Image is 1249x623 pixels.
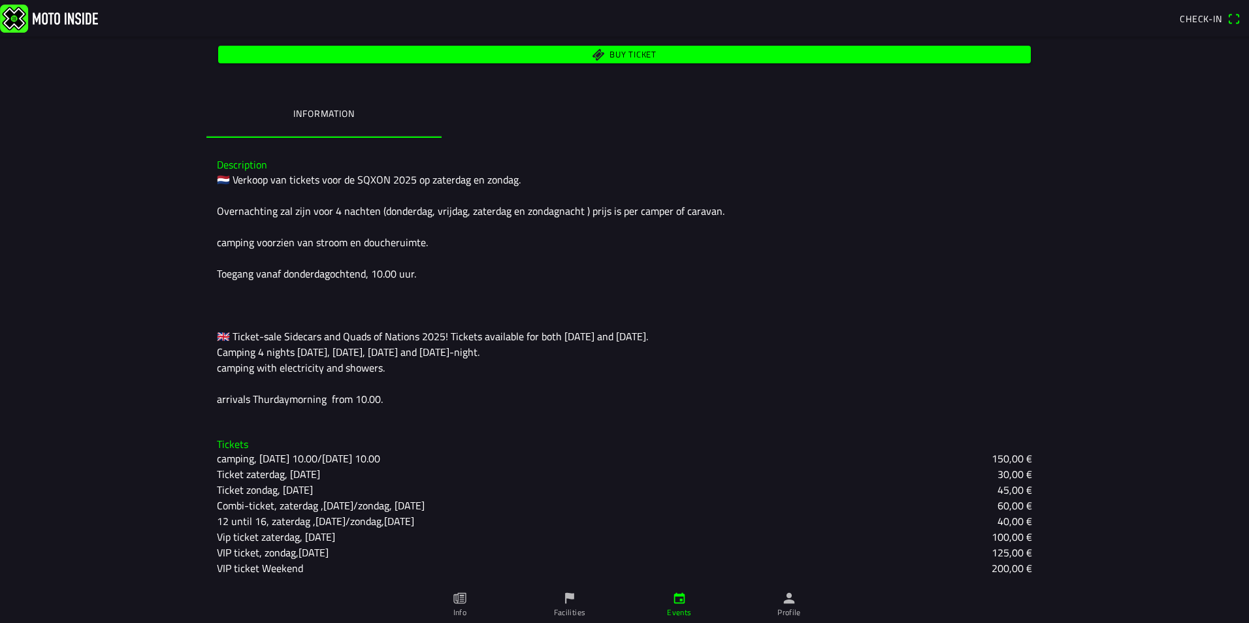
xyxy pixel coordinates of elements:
span: Buy ticket [609,50,657,59]
ion-icon: calendar [672,591,687,605]
ion-text: 45,00 € [998,482,1032,498]
ion-text: 30,00 € [998,466,1032,482]
ion-icon: flag [562,591,577,605]
ion-text: camping, [DATE] 10.00/[DATE] 10.00 [217,451,380,466]
ion-text: 40,00 € [998,513,1032,529]
ion-label: Info [453,607,466,618]
h3: Tickets [217,438,1032,451]
ion-icon: person [782,591,796,605]
ion-text: 200,00 € [992,560,1032,576]
h3: Description [217,159,1032,171]
ion-icon: paper [453,591,467,605]
ion-text: VIP ticket Weekend [217,560,303,576]
span: Check-in [1180,12,1222,25]
ion-text: Ticket zondag, [DATE] [217,482,313,498]
ion-text: Ticket zaterdag, [DATE] [217,466,320,482]
ion-label: Facilities [554,607,586,618]
ion-label: Information [293,106,354,121]
ion-text: 125,00 € [992,545,1032,560]
ion-text: 100,00 € [992,529,1032,545]
div: 🇳🇱 Verkoop van tickets voor de SQXON 2025 op zaterdag en zondag. Overnachting zal zijn voor 4 nac... [217,172,1032,407]
ion-text: Vip ticket zaterdag, [DATE] [217,529,335,545]
ion-label: Profile [777,607,801,618]
ion-label: Events [667,607,691,618]
ion-text: 60,00 € [998,498,1032,513]
ion-text: 150,00 € [992,451,1032,466]
ion-text: 12 until 16, zaterdag ,[DATE]/zondag,[DATE] [217,513,414,529]
ion-text: Combi-ticket, zaterdag ,[DATE]/zondag, [DATE] [217,498,425,513]
a: Check-inqr scanner [1173,7,1246,29]
ion-text: VIP ticket, zondag,[DATE] [217,545,329,560]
